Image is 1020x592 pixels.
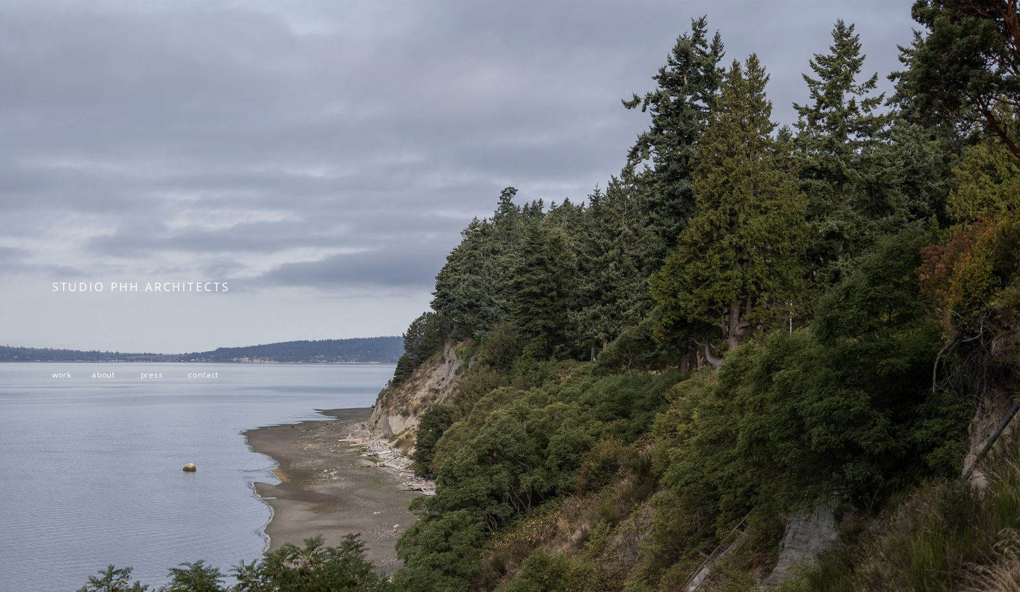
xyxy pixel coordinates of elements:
[52,279,230,294] span: STUDIO PHH ARCHITECTS
[92,369,115,380] a: about
[141,369,163,380] a: press
[52,369,72,380] a: work
[188,369,219,380] a: contact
